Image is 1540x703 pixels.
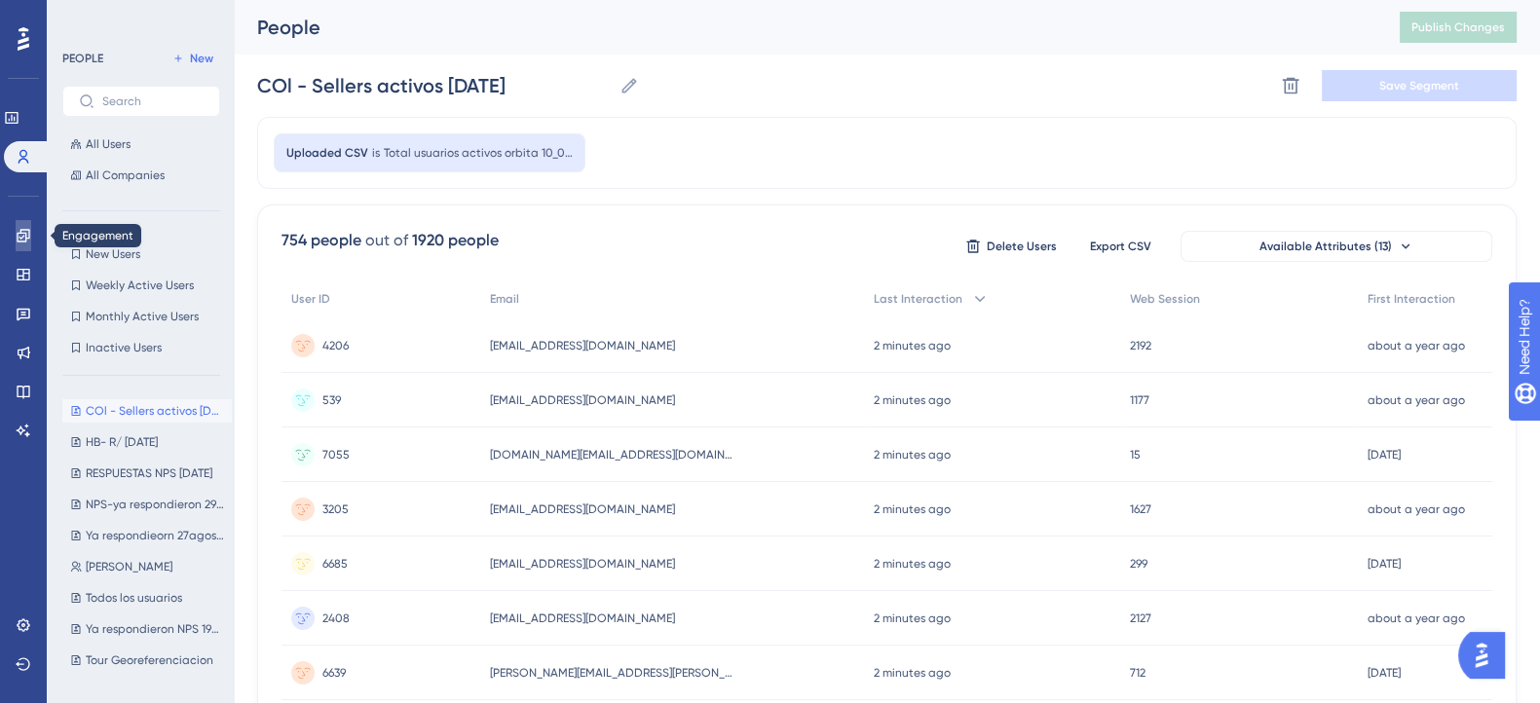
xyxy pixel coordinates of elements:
button: Available Attributes (13) [1181,231,1492,262]
button: Todos los usuarios [62,586,232,610]
span: Inactive Users [86,340,162,355]
span: 539 [322,392,341,408]
time: about a year ago [1368,611,1465,625]
div: People [257,14,1351,41]
span: Weekly Active Users [86,277,194,293]
button: All Companies [62,164,220,187]
button: Monthly Active Users [62,305,220,328]
span: All Users [86,136,131,152]
span: First Interaction [1368,291,1455,307]
time: 2 minutes ago [874,666,951,680]
span: Email [490,291,519,307]
time: 2 minutes ago [874,393,951,407]
span: Ya respondieron NPS 190925 [86,621,224,637]
button: COl - Sellers activos [DATE] [62,399,232,423]
span: Monthly Active Users [86,309,199,324]
time: 2 minutes ago [874,611,951,625]
span: 2408 [322,610,350,626]
div: PEOPLE [62,51,103,66]
button: Export CSV [1071,231,1169,262]
time: 2 minutes ago [874,502,951,516]
time: [DATE] [1368,448,1401,462]
span: Uploaded CSV [286,145,368,161]
span: 2192 [1130,338,1151,353]
span: Tour Georeferenciacion [86,652,213,668]
time: 2 minutes ago [874,448,951,462]
button: Weekly Active Users [62,274,220,297]
span: New Users [86,246,140,262]
time: [DATE] [1368,557,1401,571]
span: Delete Users [987,239,1057,254]
button: Delete Users [962,231,1060,262]
span: 1177 [1130,392,1149,408]
button: New [166,47,220,70]
time: 2 minutes ago [874,339,951,352]
span: Ya respondieorn 27agosto [86,528,224,543]
span: 1627 [1130,501,1151,517]
span: NPS-ya respondieron 29AGOSTO-TARDE [86,497,224,512]
button: Save Segment [1322,70,1517,101]
div: 1920 people [412,229,499,252]
time: about a year ago [1368,339,1465,352]
span: Web Session [1130,291,1200,307]
span: Last Interaction [874,291,962,307]
time: 2 minutes ago [874,557,951,571]
span: [EMAIL_ADDRESS][DOMAIN_NAME] [490,501,675,517]
button: New Users [62,242,220,266]
span: 6639 [322,665,346,681]
div: 754 people [282,229,361,252]
time: about a year ago [1368,393,1465,407]
span: 4206 [322,338,349,353]
span: COl - Sellers activos [DATE] [86,403,224,419]
span: 7055 [322,447,350,462]
button: NPS-ya respondieron 29AGOSTO-TARDE [62,493,232,516]
span: Total usuarios activos orbita 10_09_2025 - Hoja 2 [384,145,573,161]
input: Search [102,94,204,108]
span: 299 [1130,556,1147,572]
span: [DOMAIN_NAME][EMAIL_ADDRESS][DOMAIN_NAME] [490,447,733,462]
span: Need Help? [46,5,122,28]
span: [PERSON_NAME] [86,559,172,574]
div: out of [365,229,408,252]
span: 6685 [322,556,348,572]
button: HB- R/ [DATE] [62,430,232,454]
iframe: UserGuiding AI Assistant Launcher [1458,626,1517,684]
button: [PERSON_NAME] [62,555,232,578]
span: HB- R/ [DATE] [86,434,158,450]
span: [EMAIL_ADDRESS][DOMAIN_NAME] [490,338,675,353]
button: RESPUESTAS NPS [DATE] [62,462,232,485]
span: 3205 [322,501,349,517]
span: Todos los usuarios [86,590,182,606]
button: All Users [62,132,220,156]
span: New [190,51,213,66]
span: Save Segment [1379,78,1459,93]
button: Inactive Users [62,336,220,359]
span: 712 [1130,665,1146,681]
span: [EMAIL_ADDRESS][DOMAIN_NAME] [490,556,675,572]
button: Publish Changes [1400,12,1517,43]
span: Export CSV [1090,239,1151,254]
span: [EMAIL_ADDRESS][DOMAIN_NAME] [490,392,675,408]
span: [EMAIL_ADDRESS][DOMAIN_NAME] [490,610,675,626]
span: User ID [291,291,330,307]
span: is [372,145,380,161]
button: Tour Georeferenciacion [62,648,232,672]
span: [PERSON_NAME][EMAIL_ADDRESS][PERSON_NAME][DOMAIN_NAME] [490,665,733,681]
time: [DATE] [1368,666,1401,680]
time: about a year ago [1368,502,1465,516]
span: Publish Changes [1411,19,1505,35]
span: 2127 [1130,610,1151,626]
span: Available Attributes (13) [1259,239,1392,254]
span: RESPUESTAS NPS [DATE] [86,465,212,481]
span: 15 [1130,447,1141,462]
button: Ya respondieron NPS 190925 [62,617,232,641]
input: Segment Name [257,72,612,99]
button: Ya respondieorn 27agosto [62,524,232,547]
span: All Companies [86,167,165,183]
